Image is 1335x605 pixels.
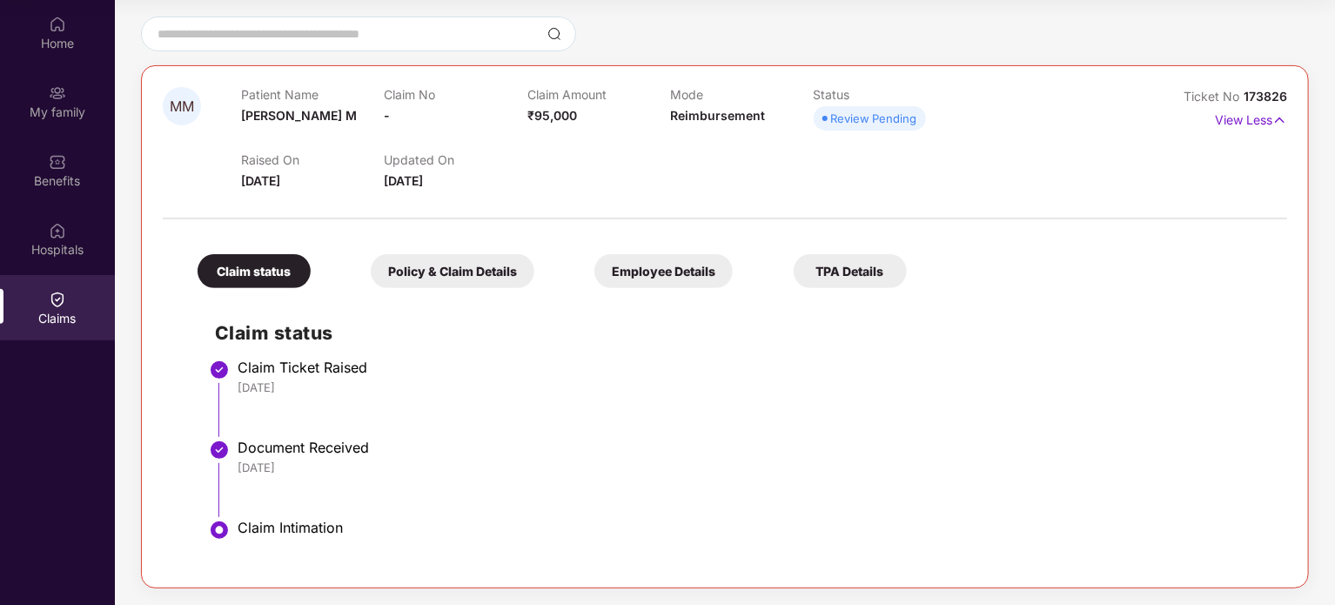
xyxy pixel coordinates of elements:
[241,87,384,102] p: Patient Name
[238,380,1270,395] div: [DATE]
[547,27,561,41] img: svg+xml;base64,PHN2ZyBpZD0iU2VhcmNoLTMyeDMyIiB4bWxucz0iaHR0cDovL3d3dy53My5vcmcvMjAwMC9zdmciIHdpZH...
[215,319,1270,347] h2: Claim status
[527,108,577,123] span: ₹95,000
[209,360,230,380] img: svg+xml;base64,PHN2ZyBpZD0iU3RlcC1Eb25lLTMyeDMyIiB4bWxucz0iaHR0cDovL3d3dy53My5vcmcvMjAwMC9zdmciIH...
[241,173,280,188] span: [DATE]
[384,152,527,167] p: Updated On
[814,87,956,102] p: Status
[670,108,765,123] span: Reimbursement
[1215,106,1287,130] p: View Less
[238,439,1270,456] div: Document Received
[594,254,733,288] div: Employee Details
[670,87,813,102] p: Mode
[238,359,1270,376] div: Claim Ticket Raised
[209,440,230,460] img: svg+xml;base64,PHN2ZyBpZD0iU3RlcC1Eb25lLTMyeDMyIiB4bWxucz0iaHR0cDovL3d3dy53My5vcmcvMjAwMC9zdmciIH...
[49,16,66,33] img: svg+xml;base64,PHN2ZyBpZD0iSG9tZSIgeG1sbnM9Imh0dHA6Ly93d3cudzMub3JnLzIwMDAvc3ZnIiB3aWR0aD0iMjAiIG...
[49,153,66,171] img: svg+xml;base64,PHN2ZyBpZD0iQmVuZWZpdHMiIHhtbG5zPSJodHRwOi8vd3d3LnczLm9yZy8yMDAwL3N2ZyIgd2lkdGg9Ij...
[241,152,384,167] p: Raised On
[49,84,66,102] img: svg+xml;base64,PHN2ZyB3aWR0aD0iMjAiIGhlaWdodD0iMjAiIHZpZXdCb3g9IjAgMCAyMCAyMCIgZmlsbD0ibm9uZSIgeG...
[384,108,390,123] span: -
[1272,111,1287,130] img: svg+xml;base64,PHN2ZyB4bWxucz0iaHR0cDovL3d3dy53My5vcmcvMjAwMC9zdmciIHdpZHRoPSIxNyIgaGVpZ2h0PSIxNy...
[527,87,670,102] p: Claim Amount
[384,87,527,102] p: Claim No
[1244,89,1287,104] span: 173826
[794,254,907,288] div: TPA Details
[371,254,534,288] div: Policy & Claim Details
[238,460,1270,475] div: [DATE]
[209,520,230,541] img: svg+xml;base64,PHN2ZyBpZD0iU3RlcC1BY3RpdmUtMzJ4MzIiIHhtbG5zPSJodHRwOi8vd3d3LnczLm9yZy8yMDAwL3N2Zy...
[831,110,917,127] div: Review Pending
[238,519,1270,536] div: Claim Intimation
[198,254,311,288] div: Claim status
[241,108,357,123] span: [PERSON_NAME] M
[49,291,66,308] img: svg+xml;base64,PHN2ZyBpZD0iQ2xhaW0iIHhtbG5zPSJodHRwOi8vd3d3LnczLm9yZy8yMDAwL3N2ZyIgd2lkdGg9IjIwIi...
[170,99,194,114] span: MM
[384,173,423,188] span: [DATE]
[49,222,66,239] img: svg+xml;base64,PHN2ZyBpZD0iSG9zcGl0YWxzIiB4bWxucz0iaHR0cDovL3d3dy53My5vcmcvMjAwMC9zdmciIHdpZHRoPS...
[1184,89,1244,104] span: Ticket No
